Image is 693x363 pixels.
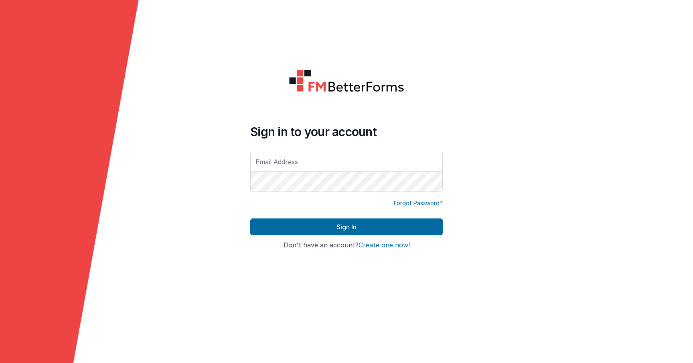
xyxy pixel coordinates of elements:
h4: Sign in to your account [250,124,443,139]
a: Forgot Password? [394,199,443,207]
h4: Don't have an account? [250,242,443,249]
button: Create one now! [359,242,410,249]
input: Email Address [250,152,443,172]
button: Sign In [250,218,443,235]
